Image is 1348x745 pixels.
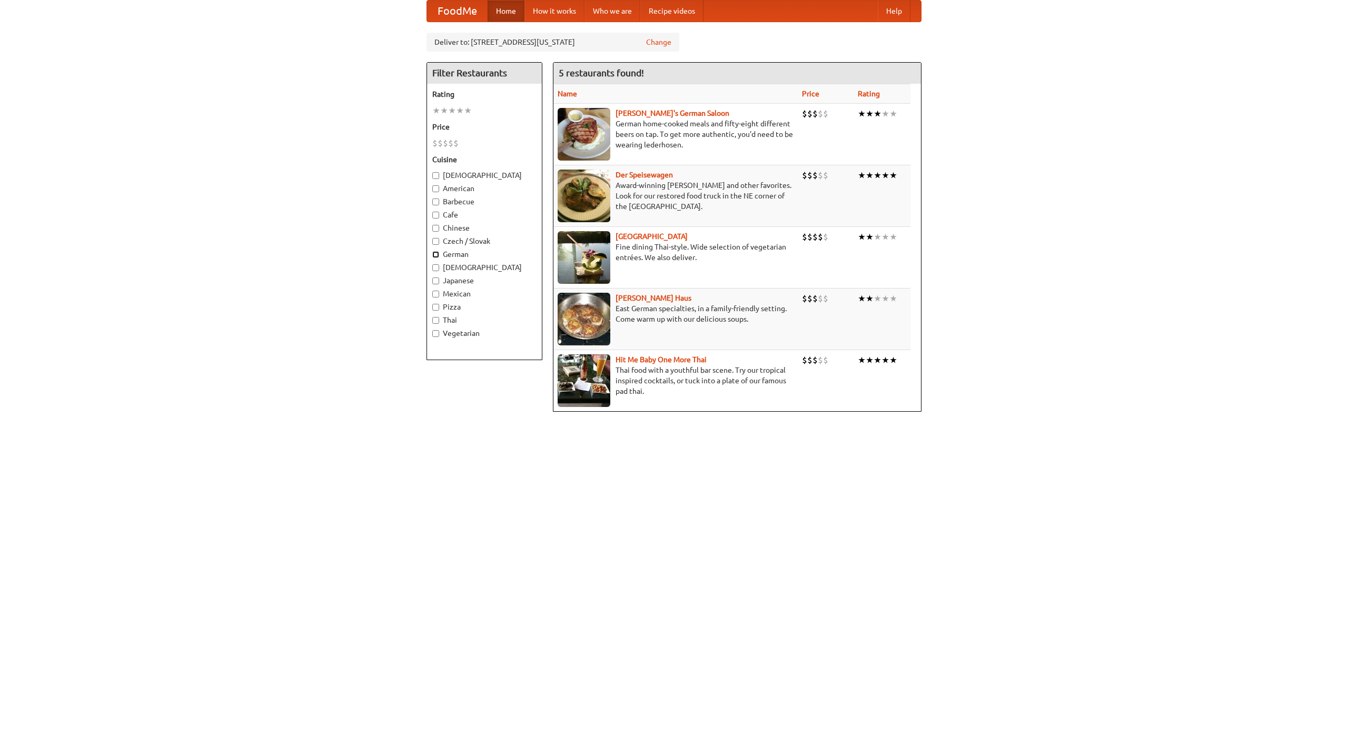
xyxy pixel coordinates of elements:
li: $ [812,170,818,181]
input: Barbecue [432,198,439,205]
li: $ [807,170,812,181]
li: ★ [874,108,881,120]
a: Rating [858,90,880,98]
li: ★ [881,231,889,243]
input: German [432,251,439,258]
li: ★ [858,108,866,120]
li: ★ [866,231,874,243]
a: [PERSON_NAME] Haus [616,294,691,302]
li: $ [802,293,807,304]
li: $ [438,137,443,149]
li: $ [448,137,453,149]
li: $ [812,108,818,120]
input: Cafe [432,212,439,218]
input: [DEMOGRAPHIC_DATA] [432,264,439,271]
label: Vegetarian [432,328,537,339]
input: Chinese [432,225,439,232]
li: ★ [874,293,881,304]
li: ★ [866,354,874,366]
li: $ [823,293,828,304]
label: German [432,249,537,260]
li: $ [443,137,448,149]
a: Name [558,90,577,98]
li: $ [802,170,807,181]
a: Hit Me Baby One More Thai [616,355,707,364]
li: $ [812,354,818,366]
img: kohlhaus.jpg [558,293,610,345]
li: $ [802,108,807,120]
h5: Cuisine [432,154,537,165]
a: [GEOGRAPHIC_DATA] [616,232,688,241]
li: $ [453,137,459,149]
a: Help [878,1,910,22]
li: $ [823,108,828,120]
li: ★ [881,170,889,181]
li: ★ [440,105,448,116]
label: Chinese [432,223,537,233]
a: Der Speisewagen [616,171,673,179]
li: ★ [881,293,889,304]
li: $ [823,170,828,181]
li: $ [807,293,812,304]
li: ★ [858,354,866,366]
ng-pluralize: 5 restaurants found! [559,68,644,78]
li: $ [807,354,812,366]
h4: Filter Restaurants [427,63,542,84]
a: Price [802,90,819,98]
li: ★ [858,170,866,181]
li: ★ [874,354,881,366]
li: $ [812,231,818,243]
li: ★ [889,354,897,366]
input: Czech / Slovak [432,238,439,245]
label: Czech / Slovak [432,236,537,246]
input: Mexican [432,291,439,297]
label: American [432,183,537,194]
a: Home [488,1,524,22]
li: ★ [432,105,440,116]
p: Fine dining Thai-style. Wide selection of vegetarian entrées. We also deliver. [558,242,794,263]
li: $ [807,108,812,120]
div: Deliver to: [STREET_ADDRESS][US_STATE] [427,33,679,52]
a: Who we are [584,1,640,22]
li: $ [818,293,823,304]
p: Thai food with a youthful bar scene. Try our tropical inspired cocktails, or tuck into a plate of... [558,365,794,396]
li: ★ [889,293,897,304]
label: Cafe [432,210,537,220]
input: Pizza [432,304,439,311]
li: ★ [889,170,897,181]
input: Vegetarian [432,330,439,337]
li: $ [432,137,438,149]
li: ★ [464,105,472,116]
li: ★ [881,354,889,366]
a: How it works [524,1,584,22]
li: $ [818,108,823,120]
a: FoodMe [427,1,488,22]
li: $ [818,231,823,243]
li: $ [818,354,823,366]
label: Mexican [432,289,537,299]
h5: Rating [432,89,537,100]
li: ★ [866,108,874,120]
li: $ [802,354,807,366]
li: ★ [858,231,866,243]
li: $ [812,293,818,304]
li: ★ [874,170,881,181]
li: ★ [874,231,881,243]
label: [DEMOGRAPHIC_DATA] [432,262,537,273]
li: ★ [858,293,866,304]
li: $ [818,170,823,181]
li: ★ [881,108,889,120]
a: [PERSON_NAME]'s German Saloon [616,109,729,117]
label: Pizza [432,302,537,312]
p: East German specialties, in a family-friendly setting. Come warm up with our delicious soups. [558,303,794,324]
input: Japanese [432,277,439,284]
p: German home-cooked meals and fifty-eight different beers on tap. To get more authentic, you'd nee... [558,118,794,150]
li: ★ [866,293,874,304]
a: Change [646,37,671,47]
li: ★ [889,231,897,243]
li: ★ [866,170,874,181]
